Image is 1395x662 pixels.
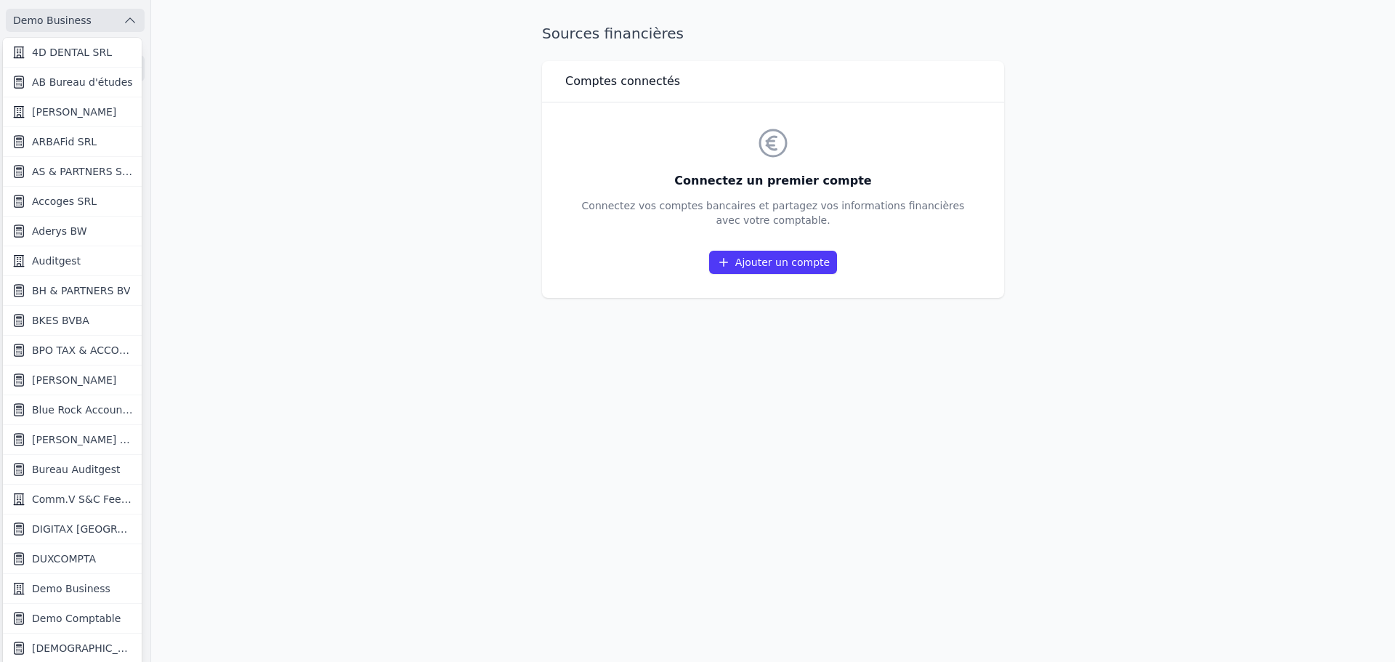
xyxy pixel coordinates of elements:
span: [PERSON_NAME] (Fiduciaire) [32,432,133,447]
span: BH & PARTNERS BV [32,283,130,298]
span: AS & PARTNERS SRL [32,164,133,179]
span: BPO TAX & ACCOUNTANCY SRL [32,343,133,358]
span: Demo Business [32,581,110,596]
span: Comm.V S&C Feel good [32,492,133,506]
span: Blue Rock Accounting [32,403,133,417]
span: AB Bureau d'études [32,75,133,89]
span: ARBAFid SRL [32,134,97,149]
span: Auditgest [32,254,81,268]
span: BKES BVBA [32,313,89,328]
span: DIGITAX [GEOGRAPHIC_DATA] SRL [32,522,133,536]
span: [PERSON_NAME] [32,105,116,119]
span: Accoges SRL [32,194,97,209]
span: DUXCOMPTA [32,552,96,566]
span: [PERSON_NAME] [32,373,116,387]
span: 4D DENTAL SRL [32,45,112,60]
span: Aderys BW [32,224,87,238]
span: [DEMOGRAPHIC_DATA][PERSON_NAME][DEMOGRAPHIC_DATA] [32,641,133,655]
span: Bureau Auditgest [32,462,120,477]
span: Demo Comptable [32,611,121,626]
